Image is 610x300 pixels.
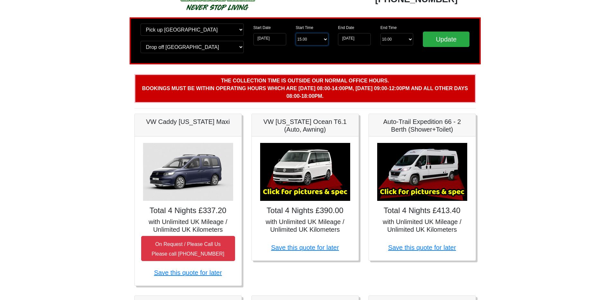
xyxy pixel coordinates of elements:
h5: Auto-Trail Expedition 66 - 2 Berth (Shower+Toilet) [375,118,469,133]
label: End Time [380,25,397,31]
a: Save this quote for later [388,244,456,251]
label: End Date [338,25,354,31]
label: Start Date [253,25,271,31]
h5: VW Caddy [US_STATE] Maxi [141,118,235,126]
h4: Total 4 Nights £390.00 [258,206,352,215]
h5: VW [US_STATE] Ocean T6.1 (Auto, Awning) [258,118,352,133]
img: Auto-Trail Expedition 66 - 2 Berth (Shower+Toilet) [377,143,467,201]
img: VW California Ocean T6.1 (Auto, Awning) [260,143,350,201]
h5: with Unlimited UK Mileage / Unlimited UK Kilometers [258,218,352,233]
a: Save this quote for later [154,269,222,276]
h5: with Unlimited UK Mileage / Unlimited UK Kilometers [375,218,469,233]
input: Start Date [253,33,286,45]
img: VW Caddy California Maxi [143,143,233,201]
a: Save this quote for later [271,244,339,251]
input: Update [423,32,470,47]
h4: Total 4 Nights £413.40 [375,206,469,215]
button: On Request / Please Call UsPlease call [PHONE_NUMBER] [141,236,235,261]
input: Return Date [338,33,371,45]
label: Start Time [296,25,314,31]
h4: Total 4 Nights £337.20 [141,206,235,215]
small: On Request / Please Call Us Please call [PHONE_NUMBER] [152,241,224,257]
b: The collection time is outside our normal office hours. Bookings must be within operating hours w... [142,78,468,99]
h5: with Unlimited UK Mileage / Unlimited UK Kilometers [141,218,235,233]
